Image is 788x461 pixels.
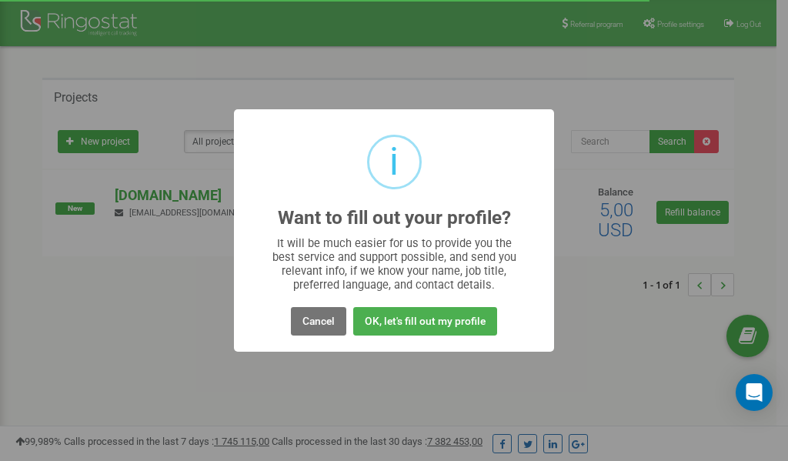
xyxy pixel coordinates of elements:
[278,208,511,229] h2: Want to fill out your profile?
[353,307,497,336] button: OK, let's fill out my profile
[291,307,346,336] button: Cancel
[389,137,399,187] div: i
[265,236,524,292] div: It will be much easier for us to provide you the best service and support possible, and send you ...
[736,374,773,411] div: Open Intercom Messenger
